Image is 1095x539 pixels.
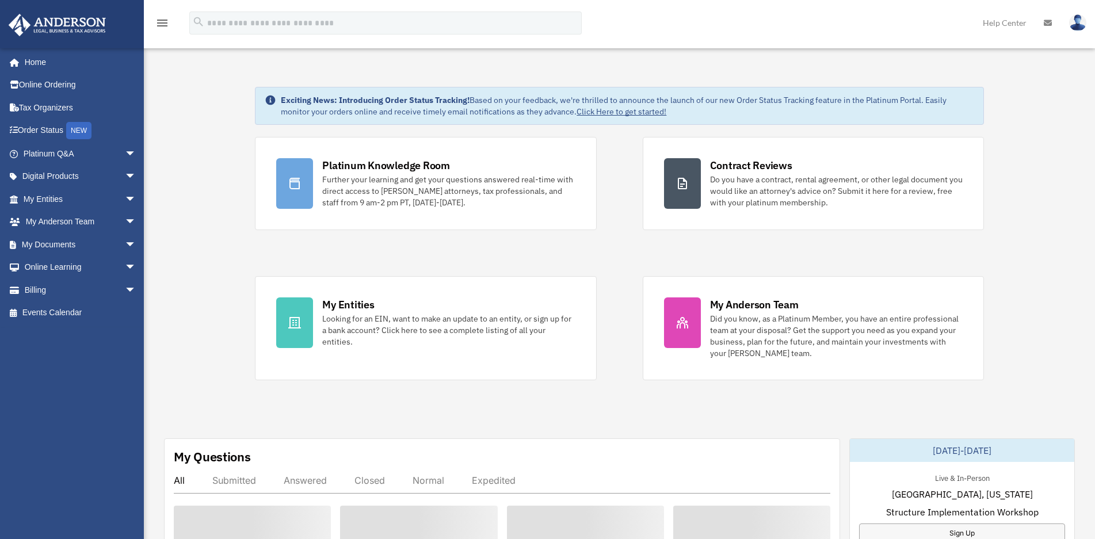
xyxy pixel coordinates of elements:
[8,119,154,143] a: Order StatusNEW
[643,276,984,380] a: My Anderson Team Did you know, as a Platinum Member, you have an entire professional team at your...
[8,188,154,211] a: My Entitiesarrow_drop_down
[192,16,205,28] i: search
[125,188,148,211] span: arrow_drop_down
[322,158,450,173] div: Platinum Knowledge Room
[5,14,109,36] img: Anderson Advisors Platinum Portal
[322,297,374,312] div: My Entities
[8,74,154,97] a: Online Ordering
[125,165,148,189] span: arrow_drop_down
[8,96,154,119] a: Tax Organizers
[322,313,575,347] div: Looking for an EIN, want to make an update to an entity, or sign up for a bank account? Click her...
[413,475,444,486] div: Normal
[255,137,596,230] a: Platinum Knowledge Room Further your learning and get your questions answered real-time with dire...
[8,301,154,324] a: Events Calendar
[284,475,327,486] div: Answered
[8,278,154,301] a: Billingarrow_drop_down
[8,142,154,165] a: Platinum Q&Aarrow_drop_down
[710,174,963,208] div: Do you have a contract, rental agreement, or other legal document you would like an attorney's ad...
[174,475,185,486] div: All
[174,448,251,465] div: My Questions
[8,256,154,279] a: Online Learningarrow_drop_down
[8,233,154,256] a: My Documentsarrow_drop_down
[66,122,91,139] div: NEW
[710,313,963,359] div: Did you know, as a Platinum Member, you have an entire professional team at your disposal? Get th...
[125,256,148,280] span: arrow_drop_down
[125,233,148,257] span: arrow_drop_down
[892,487,1033,501] span: [GEOGRAPHIC_DATA], [US_STATE]
[577,106,666,117] a: Click Here to get started!
[212,475,256,486] div: Submitted
[255,276,596,380] a: My Entities Looking for an EIN, want to make an update to an entity, or sign up for a bank accoun...
[710,297,799,312] div: My Anderson Team
[354,475,385,486] div: Closed
[472,475,516,486] div: Expedited
[8,165,154,188] a: Digital Productsarrow_drop_down
[281,95,470,105] strong: Exciting News: Introducing Order Status Tracking!
[643,137,984,230] a: Contract Reviews Do you have a contract, rental agreement, or other legal document you would like...
[926,471,999,483] div: Live & In-Person
[850,439,1074,462] div: [DATE]-[DATE]
[125,278,148,302] span: arrow_drop_down
[155,16,169,30] i: menu
[155,20,169,30] a: menu
[125,211,148,234] span: arrow_drop_down
[8,51,148,74] a: Home
[886,505,1039,519] span: Structure Implementation Workshop
[322,174,575,208] div: Further your learning and get your questions answered real-time with direct access to [PERSON_NAM...
[281,94,974,117] div: Based on your feedback, we're thrilled to announce the launch of our new Order Status Tracking fe...
[1069,14,1086,31] img: User Pic
[125,142,148,166] span: arrow_drop_down
[8,211,154,234] a: My Anderson Teamarrow_drop_down
[710,158,792,173] div: Contract Reviews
